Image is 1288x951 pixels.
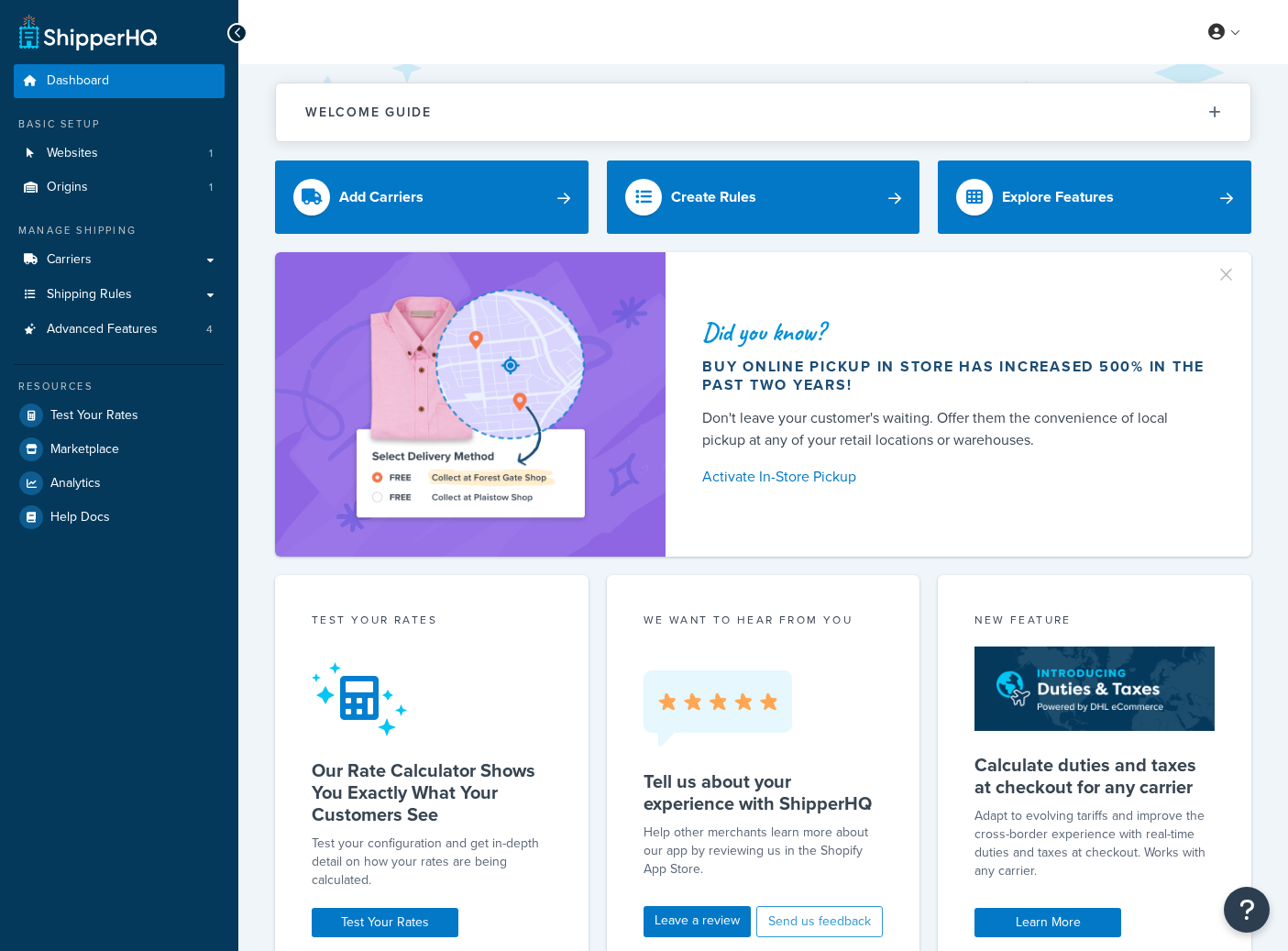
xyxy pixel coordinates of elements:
a: Learn More [974,908,1121,937]
h5: Tell us about your experience with ShipperHQ [644,770,884,814]
h5: Our Rate Calculator Shows You Exactly What Your Customers See [312,759,552,825]
span: Marketplace [50,442,119,458]
h2: Welcome Guide [305,105,432,119]
div: Explore Features [1002,184,1114,210]
span: Dashboard [47,73,109,89]
span: Carriers [47,252,92,268]
a: Help Docs [14,501,225,534]
a: Carriers [14,243,225,277]
div: Buy online pickup in store has increased 500% in the past two years! [702,358,1207,394]
span: 1 [209,146,213,161]
img: ad-shirt-map-b0359fc47e01cab431d101c4b569394f6a03f54285957d908178d52f29eb9668.png [304,280,636,529]
div: Add Carriers [339,184,424,210]
a: Analytics [14,467,225,500]
a: Websites1 [14,137,225,171]
h5: Calculate duties and taxes at checkout for any carrier [974,754,1215,798]
button: Send us feedback [756,906,883,937]
span: Analytics [50,476,101,492]
a: Leave a review [644,906,751,937]
span: Shipping Rules [47,287,132,303]
div: New Feature [974,612,1215,633]
div: Create Rules [671,184,756,210]
button: Open Resource Center [1224,887,1270,933]
a: Activate In-Store Pickup [702,464,1207,490]
a: Dashboard [14,64,225,98]
li: Websites [14,137,225,171]
div: Basic Setup [14,116,225,132]
span: Test Your Rates [50,408,138,424]
li: Advanced Features [14,313,225,347]
a: Test Your Rates [312,908,458,937]
span: 4 [206,322,213,337]
a: Add Carriers [275,160,589,234]
a: Create Rules [607,160,920,234]
a: Explore Features [938,160,1251,234]
span: Origins [47,180,88,195]
span: 1 [209,180,213,195]
p: Help other merchants learn more about our app by reviewing us in the Shopify App Store. [644,824,884,879]
div: Test your rates [312,612,552,633]
button: Welcome Guide [276,83,1250,141]
div: Manage Shipping [14,223,225,238]
div: Don't leave your customer's waiting. Offer them the convenience of local pickup at any of your re... [702,407,1207,451]
a: Origins1 [14,171,225,205]
a: Test Your Rates [14,399,225,432]
li: Origins [14,171,225,205]
a: Advanced Features4 [14,313,225,347]
div: Did you know? [702,319,1207,345]
a: Marketplace [14,433,225,466]
a: Shipping Rules [14,278,225,312]
p: we want to hear from you [644,612,884,628]
div: Resources [14,379,225,394]
div: Test your configuration and get in-depth detail on how your rates are being calculated. [312,835,552,890]
span: Websites [47,146,98,161]
span: Advanced Features [47,322,158,337]
span: Help Docs [50,510,110,525]
p: Adapt to evolving tariffs and improve the cross-border experience with real-time duties and taxes... [974,807,1215,880]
